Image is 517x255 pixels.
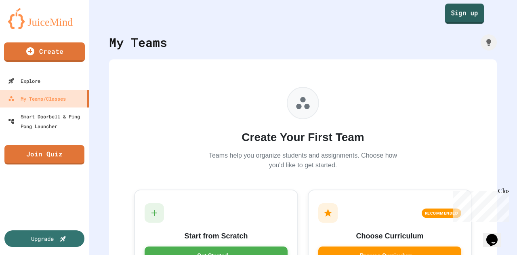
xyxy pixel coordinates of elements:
[4,145,84,164] a: Join Quiz
[109,33,167,51] div: My Teams
[206,129,400,146] h2: Create Your First Team
[3,3,56,51] div: Chat with us now!Close
[8,76,40,86] div: Explore
[445,4,484,24] a: Sign up
[8,112,86,131] div: Smart Doorbell & Ping Pong Launcher
[4,42,85,62] a: Create
[206,151,400,170] p: Teams help you organize students and assignments. Choose how you'd like to get started.
[481,34,497,51] div: How it works
[8,94,66,103] div: My Teams/Classes
[8,8,81,29] img: logo-orange.svg
[31,234,54,243] div: Upgrade
[483,223,509,247] iframe: chat widget
[318,231,461,242] h3: Choose Curriculum
[450,188,509,222] iframe: chat widget
[145,231,288,242] h3: Start from Scratch
[422,209,462,218] div: RECOMMENDED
